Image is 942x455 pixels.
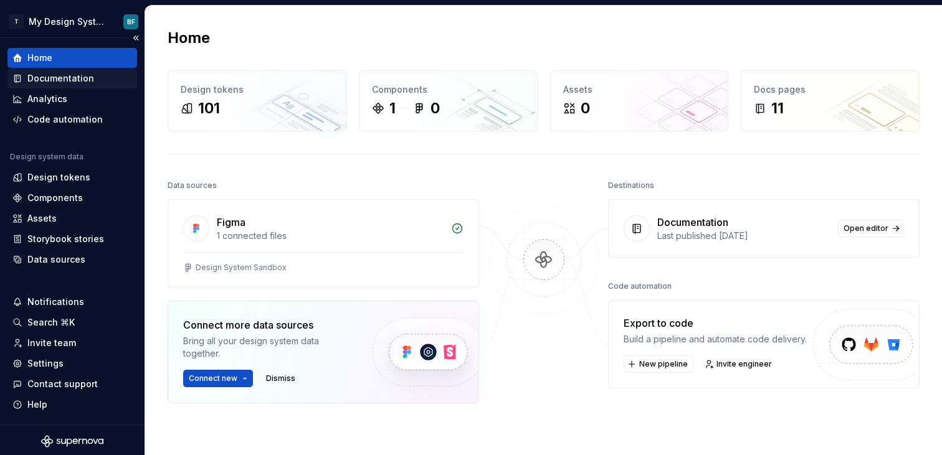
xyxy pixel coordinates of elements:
[7,89,137,109] a: Analytics
[359,70,538,131] a: Components10
[7,188,137,208] a: Components
[389,98,396,118] div: 1
[183,370,253,387] button: Connect new
[7,167,137,187] a: Design tokens
[27,398,47,411] div: Help
[27,113,103,126] div: Code automation
[217,230,444,242] div: 1 connected files
[27,192,83,204] div: Components
[9,14,24,29] div: T
[27,171,90,184] div: Design tokens
[7,48,137,68] a: Home
[716,359,772,369] span: Invite engineer
[41,435,103,448] svg: Supernova Logo
[168,28,210,48] h2: Home
[27,378,98,390] div: Contact support
[7,374,137,394] button: Contact support
[741,70,920,131] a: Docs pages11
[7,110,137,129] a: Code automation
[771,98,784,118] div: 11
[624,355,693,373] button: New pipeline
[431,98,440,118] div: 0
[27,52,52,64] div: Home
[260,370,301,387] button: Dismiss
[183,335,351,360] div: Bring all your design system data together.
[2,8,142,35] button: TMy Design SystemBF
[754,83,906,96] div: Docs pages
[7,333,137,353] a: Invite team
[181,83,333,96] div: Design tokens
[27,296,84,308] div: Notifications
[27,212,57,225] div: Assets
[196,263,287,273] div: Design System Sandbox
[608,177,654,194] div: Destinations
[624,316,807,331] div: Export to code
[7,250,137,270] a: Data sources
[27,93,67,105] div: Analytics
[372,83,525,96] div: Components
[624,333,807,345] div: Build a pipeline and automate code delivery.
[10,152,83,162] div: Design system data
[563,83,716,96] div: Assets
[7,312,137,332] button: Search ⌘K
[701,355,778,373] a: Invite engineer
[608,278,672,295] div: Code automation
[189,373,237,383] span: Connect new
[7,395,137,415] button: Help
[266,373,295,383] span: Dismiss
[639,359,688,369] span: New pipeline
[581,98,590,118] div: 0
[127,29,145,47] button: Collapse sidebar
[27,357,64,370] div: Settings
[7,292,137,312] button: Notifications
[27,316,75,329] div: Search ⌘K
[29,16,108,28] div: My Design System
[7,68,137,88] a: Documentation
[27,72,94,85] div: Documentation
[657,215,728,230] div: Documentation
[127,17,135,27] div: BF
[217,215,245,230] div: Figma
[183,317,351,332] div: Connect more data sources
[168,199,479,288] a: Figma1 connected filesDesign System Sandbox
[657,230,830,242] div: Last published [DATE]
[27,233,104,245] div: Storybook stories
[844,223,888,233] span: Open editor
[198,98,220,118] div: 101
[7,354,137,373] a: Settings
[168,177,217,194] div: Data sources
[838,220,904,237] a: Open editor
[550,70,729,131] a: Assets0
[168,70,346,131] a: Design tokens101
[27,337,76,349] div: Invite team
[7,209,137,228] a: Assets
[27,253,85,266] div: Data sources
[7,229,137,249] a: Storybook stories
